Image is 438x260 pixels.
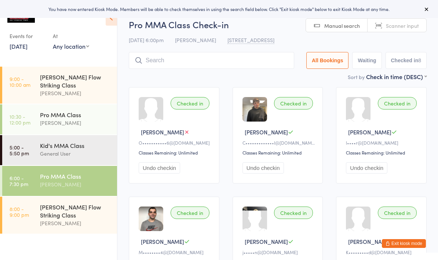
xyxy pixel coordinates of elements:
[12,6,426,12] div: You have now entered Kiosk Mode. Members will be able to check themselves in using the search fie...
[366,73,427,81] div: Check in time (DESC)
[242,207,267,231] img: image1722520166.png
[40,89,111,97] div: [PERSON_NAME]
[139,162,180,174] button: Undo checkin
[242,140,315,146] div: C•••••••••••••
[139,140,212,146] div: O•••••••••••
[2,104,117,134] a: 10:30 -12:00 pmPro MMA Class[PERSON_NAME]
[346,162,387,174] button: Undo checkin
[40,172,111,180] div: Pro MMA Class
[242,249,315,255] div: j•••••
[386,22,419,29] span: Scanner input
[139,249,212,255] div: M••••••••
[175,36,216,44] span: [PERSON_NAME]
[245,128,288,136] span: [PERSON_NAME]
[346,140,419,146] div: l••••
[242,162,284,174] button: Undo checkin
[346,149,419,156] div: Classes Remaining: Unlimited
[2,67,117,104] a: 9:00 -10:00 am[PERSON_NAME] Flow Striking Class[PERSON_NAME]
[53,30,89,42] div: At
[171,207,209,219] div: Checked in
[10,175,28,187] time: 6:00 - 7:30 pm
[274,97,313,109] div: Checked in
[40,180,111,189] div: [PERSON_NAME]
[10,76,30,88] time: 9:00 - 10:00 am
[139,149,212,156] div: Classes Remaining: Unlimited
[40,73,111,89] div: [PERSON_NAME] Flow Striking Class
[378,207,417,219] div: Checked in
[2,135,117,165] a: 5:00 -5:50 pmKid's MMA ClassGeneral User
[346,207,371,231] img: image1722700030.png
[348,128,391,136] span: [PERSON_NAME]
[129,18,427,30] h2: Pro MMA Class Check-in
[324,22,360,29] span: Manual search
[40,203,111,219] div: [PERSON_NAME] Flow Striking Class
[40,149,111,158] div: General User
[2,166,117,196] a: 6:00 -7:30 pmPro MMA Class[PERSON_NAME]
[2,197,117,234] a: 8:00 -9:00 pm[PERSON_NAME] Flow Striking Class[PERSON_NAME]
[382,239,426,248] button: Exit kiosk mode
[386,52,427,69] button: Checked in8
[141,238,184,245] span: [PERSON_NAME]
[348,73,365,81] label: Sort by
[40,119,111,127] div: [PERSON_NAME]
[10,144,29,156] time: 5:00 - 5:50 pm
[129,52,294,69] input: Search
[10,206,29,218] time: 8:00 - 9:00 pm
[40,111,111,119] div: Pro MMA Class
[171,97,209,109] div: Checked in
[418,57,421,63] div: 8
[346,249,419,255] div: K•••••••••
[242,149,315,156] div: Classes Remaining: Unlimited
[53,42,89,50] div: Any location
[10,30,45,42] div: Events for
[10,42,28,50] a: [DATE]
[242,97,267,122] img: image1736880793.png
[40,219,111,227] div: [PERSON_NAME]
[346,97,371,122] img: image1750200892.png
[348,238,391,245] span: [PERSON_NAME]
[245,238,288,245] span: [PERSON_NAME]
[139,207,163,231] img: image1627394277.png
[139,97,163,122] img: image1746491872.png
[40,141,111,149] div: Kid's MMA Class
[10,114,30,125] time: 10:30 - 12:00 pm
[378,97,417,109] div: Checked in
[141,128,184,136] span: [PERSON_NAME]
[129,36,164,44] span: [DATE] 6:00pm
[274,207,313,219] div: Checked in
[352,52,382,69] button: Waiting
[306,52,349,69] button: All Bookings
